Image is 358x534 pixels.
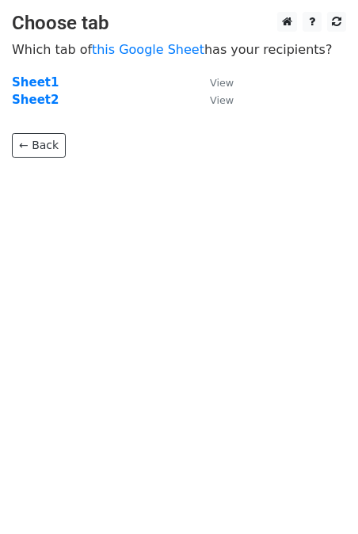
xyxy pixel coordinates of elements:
[92,42,204,57] a: this Google Sheet
[194,75,234,90] a: View
[12,75,59,90] a: Sheet1
[12,93,59,107] a: Sheet2
[12,41,346,58] p: Which tab of has your recipients?
[210,77,234,89] small: View
[194,93,234,107] a: View
[12,133,66,158] a: ← Back
[12,12,346,35] h3: Choose tab
[210,94,234,106] small: View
